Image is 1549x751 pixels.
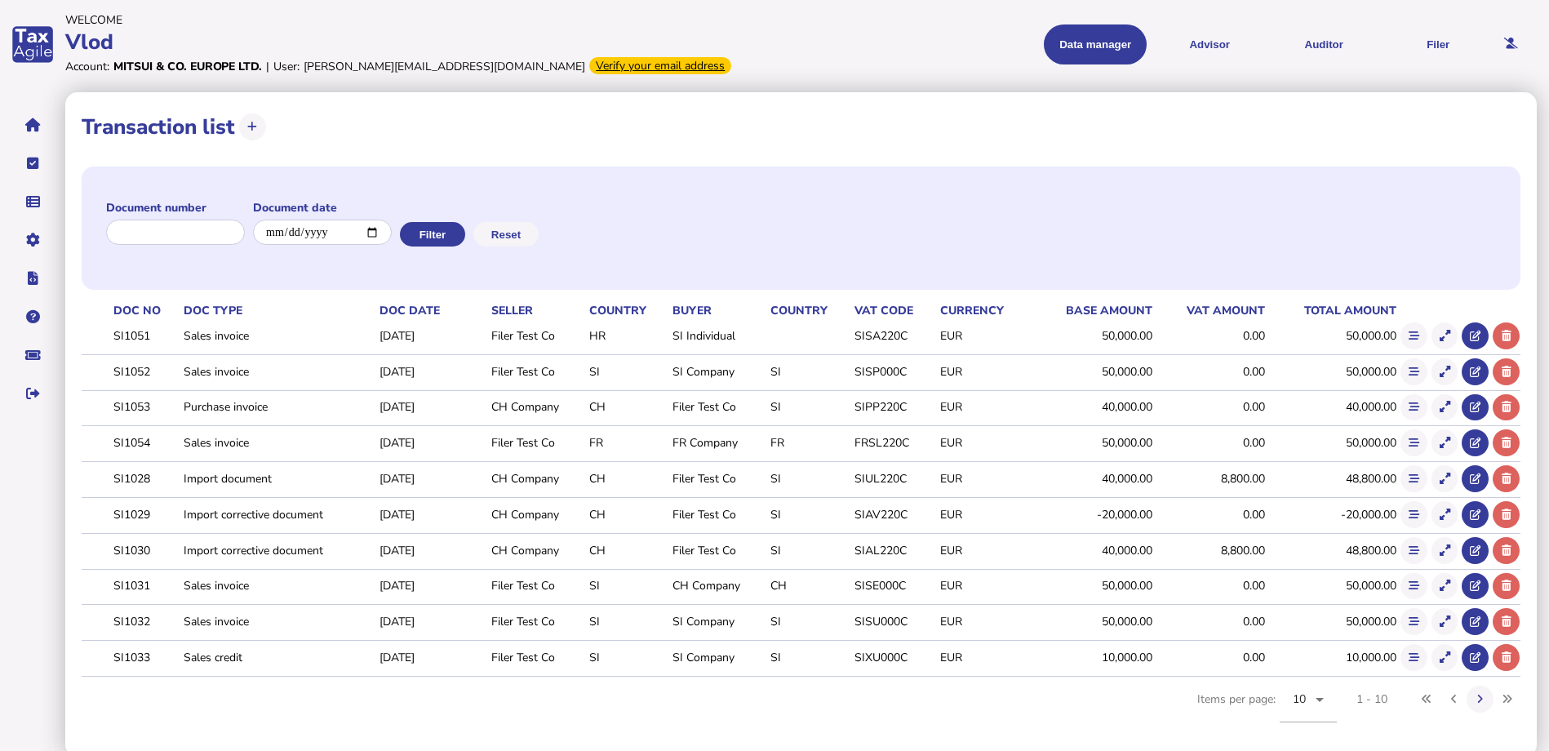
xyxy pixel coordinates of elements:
button: Filer [1387,24,1489,64]
button: Last page [1494,686,1520,713]
td: SI [767,497,850,531]
td: SISA220C [851,319,937,353]
td: 0.00 [1153,641,1266,674]
button: Open in advisor [1462,465,1489,492]
td: CH Company [669,569,767,602]
button: Help pages [16,300,50,334]
td: SI Company [669,354,767,388]
td: 0.00 [1153,319,1266,353]
span: 10 [1293,691,1307,707]
button: Show transaction detail [1431,501,1458,528]
button: Show flow [1400,608,1427,635]
div: Account: [65,59,109,74]
button: Show transaction detail [1431,322,1458,349]
button: Developer hub links [16,261,50,296]
button: Open in advisor [1462,501,1489,528]
div: 1 - 10 [1356,691,1387,707]
button: Open in advisor [1462,358,1489,385]
td: Sales invoice [180,569,376,602]
th: Country [586,302,669,319]
td: Sales invoice [180,426,376,460]
button: Show flow [1400,537,1427,564]
td: SI1054 [110,426,180,460]
td: 50,000.00 [1029,569,1153,602]
td: EUR [937,319,1029,353]
th: Total amount [1266,302,1397,319]
td: Filer Test Co [488,426,586,460]
th: Country [767,302,850,319]
td: FR [586,426,669,460]
td: 10,000.00 [1029,641,1153,674]
th: Doc No [110,302,180,319]
td: SI1051 [110,319,180,353]
td: 40,000.00 [1029,533,1153,567]
button: Delete transaction [1493,429,1520,456]
td: FRSL220C [851,426,937,460]
button: Show transaction detail [1431,608,1458,635]
button: Raise a support ticket [16,338,50,372]
td: 40,000.00 [1029,390,1153,424]
th: VAT amount [1153,302,1266,319]
td: 50,000.00 [1266,426,1397,460]
button: Delete transaction [1493,501,1520,528]
button: Filter [400,222,465,247]
td: [DATE] [376,319,488,353]
td: [DATE] [376,354,488,388]
button: Show flow [1400,573,1427,600]
td: Sales credit [180,641,376,674]
td: Import document [180,462,376,495]
td: SI Company [669,605,767,638]
td: [DATE] [376,533,488,567]
td: 8,800.00 [1153,533,1266,567]
td: SIAV220C [851,497,937,531]
td: Sales invoice [180,605,376,638]
td: [DATE] [376,426,488,460]
td: 50,000.00 [1029,605,1153,638]
td: EUR [937,641,1029,674]
td: SIAL220C [851,533,937,567]
button: Show flow [1400,465,1427,492]
button: Delete transaction [1493,608,1520,635]
button: Manage settings [16,223,50,257]
td: Filer Test Co [669,533,767,567]
th: Currency [937,302,1029,319]
td: SI1053 [110,390,180,424]
button: Delete transaction [1493,394,1520,421]
th: Seller [488,302,586,319]
button: Home [16,108,50,142]
button: Sign out [16,376,50,411]
label: Document number [106,200,245,216]
td: SI1052 [110,354,180,388]
td: EUR [937,569,1029,602]
td: SI [586,354,669,388]
button: Delete transaction [1493,465,1520,492]
div: Vlod [65,28,774,56]
button: Shows a dropdown of VAT Advisor options [1158,24,1261,64]
button: Delete transaction [1493,358,1520,385]
td: SI1029 [110,497,180,531]
td: SI [767,390,850,424]
td: SI [767,533,850,567]
button: Show flow [1400,322,1427,349]
button: Show flow [1400,429,1427,456]
td: SI [767,605,850,638]
td: SI [586,641,669,674]
td: FR [767,426,850,460]
td: 50,000.00 [1266,319,1397,353]
td: 50,000.00 [1029,354,1153,388]
button: Delete transaction [1493,537,1520,564]
td: Filer Test Co [488,319,586,353]
button: Delete transaction [1493,644,1520,671]
td: EUR [937,426,1029,460]
button: Show transaction detail [1431,573,1458,600]
td: [DATE] [376,462,488,495]
td: CH Company [488,462,586,495]
td: [DATE] [376,641,488,674]
button: Show flow [1400,358,1427,385]
td: 0.00 [1153,497,1266,531]
button: Reset [473,222,539,247]
td: SISE000C [851,569,937,602]
button: Next page [1467,686,1494,713]
button: Open in advisor [1462,537,1489,564]
td: [DATE] [376,569,488,602]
